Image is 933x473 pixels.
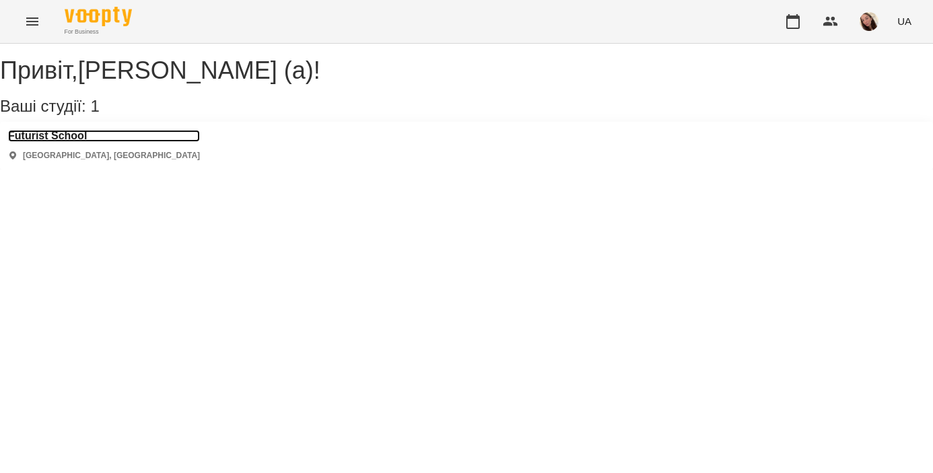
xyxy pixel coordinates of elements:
[16,5,48,38] button: Menu
[65,7,132,26] img: Voopty Logo
[8,130,200,142] a: Futurist School
[65,28,132,36] span: For Business
[23,150,200,161] p: [GEOGRAPHIC_DATA], [GEOGRAPHIC_DATA]
[90,97,99,115] span: 1
[897,14,911,28] span: UA
[892,9,917,34] button: UA
[860,12,878,31] img: 8e00ca0478d43912be51e9823101c125.jpg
